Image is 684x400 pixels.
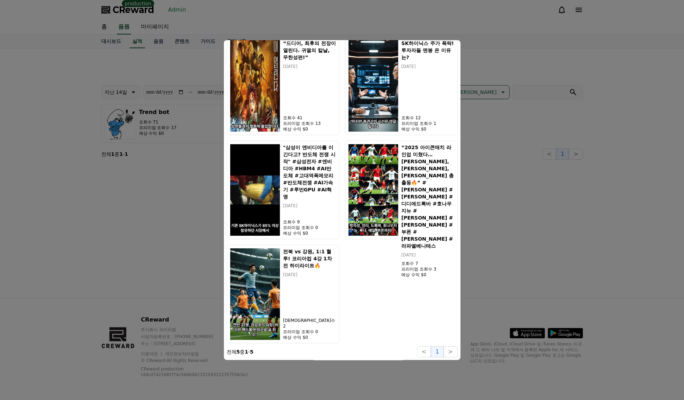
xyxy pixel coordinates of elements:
img: SK하이닉스 주가 폭락! 투자자들 멘붕 온 이유는? [348,40,399,132]
h5: "삼성이 엔비디아를 이긴다고? 반도체 전쟁 시작" #삼성전자 #엔비디아 #HBM4 #AI반도체 #고대역폭메모리 #반도체전쟁 #AI가속기 #루빈GPU #AI혁명 [283,144,336,200]
h5: “드디어, 최후의 전장이 열린다. 귀멸의 칼날, 무한성편!” [283,40,336,61]
a: Home [2,223,46,241]
img: 전북 vs 강원, 1:1 혈투! 코리아컵 4강 1차전 하이라이트🔥 [230,248,281,340]
button: 1 [431,346,444,357]
button: “드디어, 최후의 전장이 열린다. 귀멸의 칼날, 무한성편!” “드디어, 최후의 전장이 열린다. 귀멸의 칼날, 무한성편!” [DATE] 조회수 41 프리미엄 조회수 13 예상 ... [227,37,339,135]
p: 예상 수익 $0 [283,335,336,340]
span: Messages [58,234,79,240]
img: “2025 아이콘매치 라인업 미쳤다… 앙리, 박지성, 베일 총출동🔥” #박지성 #티에리앙리 #디디에드록바 #호나우지뉴 #웨인루니 #가레스베일 #부폰 #아르센벵거 #라파엘베니테스 [348,144,399,236]
p: 예상 수익 $0 [401,126,454,132]
a: Settings [91,223,135,241]
p: 조회수 41 [283,115,336,121]
p: 조회수 7 [401,261,454,266]
p: 프리미엄 조회수 13 [283,121,336,126]
img: "삼성이 엔비디아를 이긴다고? 반도체 전쟁 시작" #삼성전자 #엔비디아 #HBM4 #AI반도체 #고대역폭메모리 #반도체전쟁 #AI가속기 #루빈GPU #AI혁명 [230,144,281,236]
p: 예상 수익 $0 [283,126,336,132]
span: Settings [104,234,121,239]
p: 프리미엄 조회수 0 [283,329,336,335]
p: 예상 수익 $0 [401,272,454,278]
button: "삼성이 엔비디아를 이긴다고? 반도체 전쟁 시작" #삼성전자 #엔비디아 #HBM4 #AI반도체 #고대역폭메모리 #반도체전쟁 #AI가속기 #루빈GPU #AI혁명 "삼성이 엔비디... [227,141,339,239]
button: 전북 vs 강원, 1:1 혈투! 코리아컵 4강 1차전 하이라이트🔥 전북 vs 강원, 1:1 혈투! 코리아컵 4강 1차전 하이라이트🔥 [DATE] [DEMOGRAPHIC_DAT... [227,245,339,343]
button: > [444,346,457,357]
h5: 전북 vs 강원, 1:1 혈투! 코리아컵 4강 1차전 하이라이트🔥 [283,248,336,269]
img: “드디어, 최후의 전장이 열린다. 귀멸의 칼날, 무한성편!” [230,40,281,132]
p: 예상 수익 $0 [283,230,336,236]
p: [DATE] [401,252,454,258]
p: [DATE] [283,203,336,209]
strong: 1 [245,349,248,355]
h5: SK하이닉스 주가 폭락! 투자자들 멘붕 온 이유는? [401,40,454,61]
p: 조회수 9 [283,219,336,225]
button: SK하이닉스 주가 폭락! 투자자들 멘붕 온 이유는? SK하이닉스 주가 폭락! 투자자들 멘붕 온 이유는? [DATE] 조회수 12 프리미엄 조회수 1 예상 수익 $0 [345,37,458,135]
p: 프리미엄 조회수 0 [283,225,336,230]
p: 조회수 12 [401,115,454,121]
button: “2025 아이콘매치 라인업 미쳤다… 앙리, 박지성, 베일 총출동🔥” #박지성 #티에리앙리 #디디에드록바 #호나우지뉴 #웨인루니 #가레스베일 #부폰 #아르센벵거 #라파엘베니테... [345,141,458,239]
p: [DEMOGRAPHIC_DATA]수 2 [283,318,336,329]
h5: “2025 아이콘매치 라인업 미쳤다… [PERSON_NAME], [PERSON_NAME], [PERSON_NAME] 총출동🔥” #[PERSON_NAME] #[PERSON_NA... [401,144,454,249]
strong: 5 [250,349,253,355]
div: modal [224,40,460,360]
p: [DATE] [283,64,336,69]
p: [DATE] [283,272,336,278]
strong: 5 [237,349,240,355]
button: < [417,346,431,357]
p: [DATE] [401,64,454,69]
p: 전체 중 - [227,348,253,355]
p: 프리미엄 조회수 3 [401,266,454,272]
span: Home [18,234,30,239]
p: 프리미엄 조회수 1 [401,121,454,126]
a: Messages [46,223,91,241]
